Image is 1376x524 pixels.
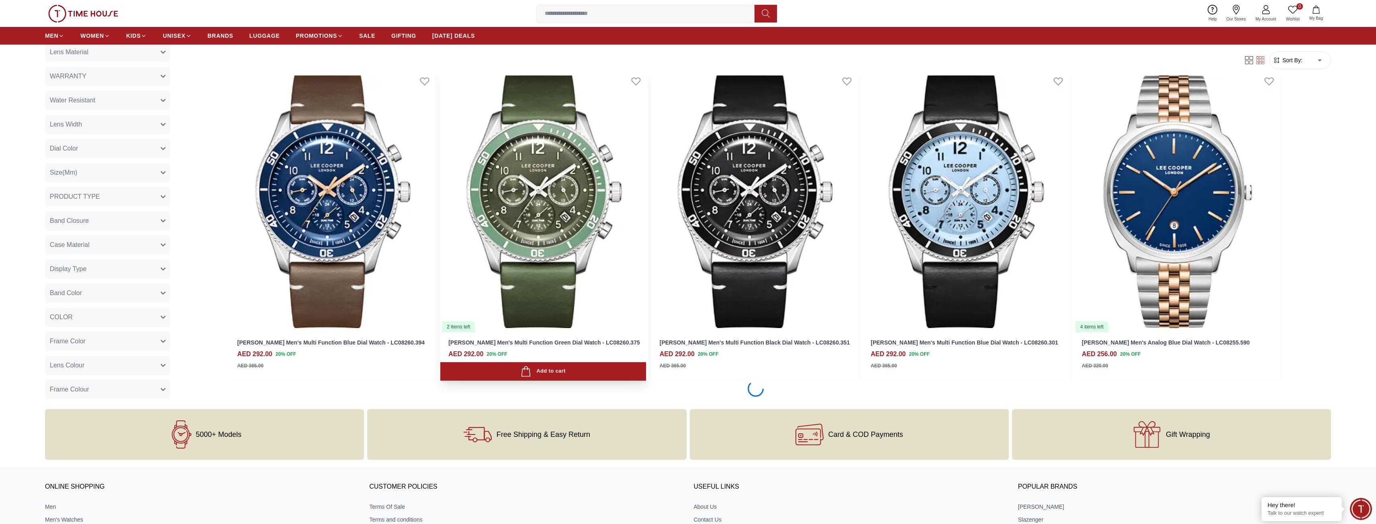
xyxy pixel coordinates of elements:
[237,339,425,346] a: [PERSON_NAME] Men's Multi Function Blue Dial Watch - LC08260.394
[48,5,118,22] img: ...
[296,32,337,40] span: PROMOTIONS
[45,29,64,43] a: MEN
[1350,498,1372,520] div: Chat Widget
[871,349,906,359] h4: AED 292.00
[249,32,280,40] span: LUGGAGE
[237,362,264,369] div: AED 365.00
[50,385,89,394] span: Frame Colour
[359,29,375,43] a: SALE
[1205,16,1220,22] span: Help
[296,29,343,43] a: PROMOTIONS
[369,481,682,493] h3: CUSTOMER POLICIES
[442,321,475,332] div: 2 items left
[45,163,170,182] button: Size(Mm)
[432,29,475,43] a: [DATE] DEALS
[45,67,170,86] button: WARRANTY
[1222,3,1251,24] a: Our Stores
[45,235,170,255] button: Case Material
[50,144,78,153] span: Dial Color
[50,71,86,81] span: WARRANTY
[50,240,90,250] span: Case Material
[440,69,648,333] img: Lee Cooper Men's Multi Function Green Dial Watch - LC08260.375
[229,69,437,333] img: Lee Cooper Men's Multi Function Blue Dial Watch - LC08260.394
[652,69,859,333] img: Lee Cooper Men's Multi Function Black Dial Watch - LC08260.351
[694,516,1007,524] a: Contact Us
[1074,69,1282,333] img: Lee Cooper Men's Analog Blue Dial Watch - LC08255.590
[45,516,358,524] a: Men's Watches
[45,91,170,110] button: Water Resistant
[1268,510,1336,517] p: Talk to our watch expert!
[80,32,104,40] span: WOMEN
[50,361,84,370] span: Lens Colour
[1296,3,1303,10] span: 0
[440,69,648,333] a: Lee Cooper Men's Multi Function Green Dial Watch - LC08260.3752 items left
[1306,15,1326,21] span: My Bag
[497,430,590,438] span: Free Shipping & Easy Return
[1120,351,1141,358] span: 20 % OFF
[448,349,483,359] h4: AED 292.00
[276,351,296,358] span: 20 % OFF
[1082,349,1117,359] h4: AED 256.00
[45,308,170,327] button: COLOR
[391,32,416,40] span: GIFTING
[1204,3,1222,24] a: Help
[45,283,170,303] button: Band Color
[698,351,718,358] span: 20 % OFF
[45,211,170,230] button: Band Closure
[863,69,1070,333] img: Lee Cooper Men's Multi Function Blue Dial Watch - LC08260.301
[871,339,1058,346] a: [PERSON_NAME] Men's Multi Function Blue Dial Watch - LC08260.301
[1268,501,1336,509] div: Hey there!
[1074,69,1282,333] a: Lee Cooper Men's Analog Blue Dial Watch - LC08255.5904 items left
[1082,362,1108,369] div: AED 320.00
[126,32,141,40] span: KIDS
[45,139,170,158] button: Dial Color
[80,29,110,43] a: WOMEN
[1281,56,1302,64] span: Sort By:
[196,430,241,438] span: 5000+ Models
[1018,516,1331,524] a: Slazenger
[45,503,358,511] a: Men
[432,32,475,40] span: [DATE] DEALS
[208,32,233,40] span: BRANDS
[1273,56,1302,64] button: Sort By:
[521,366,565,377] div: Add to cart
[1018,481,1331,493] h3: Popular Brands
[50,192,100,202] span: PRODUCT TYPE
[660,362,686,369] div: AED 365.00
[50,312,73,322] span: COLOR
[369,503,682,511] a: Terms Of Sale
[660,339,850,346] a: [PERSON_NAME] Men's Multi Function Black Dial Watch - LC08260.351
[45,32,58,40] span: MEN
[45,356,170,375] button: Lens Colour
[237,349,272,359] h4: AED 292.00
[694,481,1007,493] h3: USEFUL LINKS
[249,29,280,43] a: LUGGAGE
[1252,16,1280,22] span: My Account
[828,430,903,438] span: Card & COD Payments
[45,187,170,206] button: PRODUCT TYPE
[50,216,89,226] span: Band Closure
[45,259,170,279] button: Display Type
[163,32,185,40] span: UNISEX
[871,362,897,369] div: AED 365.00
[1018,503,1331,511] a: [PERSON_NAME]
[45,380,170,399] button: Frame Colour
[1281,3,1304,24] a: 0Wishlist
[1075,321,1108,332] div: 4 items left
[50,120,82,129] span: Lens Width
[45,332,170,351] button: Frame Color
[909,351,929,358] span: 20 % OFF
[1304,4,1328,23] button: My Bag
[487,351,507,358] span: 20 % OFF
[126,29,147,43] a: KIDS
[1082,339,1250,346] a: [PERSON_NAME] Men's Analog Blue Dial Watch - LC08255.590
[50,168,77,177] span: Size(Mm)
[694,503,1007,511] a: About Us
[50,96,95,105] span: Water Resistant
[45,115,170,134] button: Lens Width
[45,481,358,493] h3: ONLINE SHOPPING
[50,264,86,274] span: Display Type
